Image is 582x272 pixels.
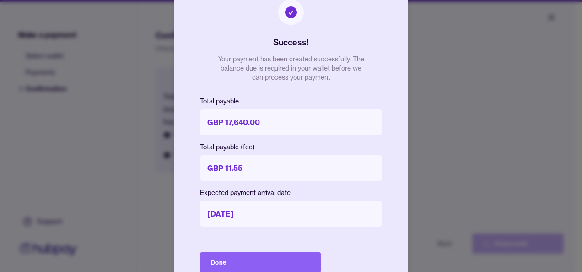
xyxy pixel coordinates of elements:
p: GBP 11.55 [200,155,382,181]
p: Total payable (fee) [200,142,382,152]
p: Your payment has been created successfully. The balance due is required in your wallet before we ... [218,54,364,82]
p: [DATE] [200,201,382,227]
p: Total payable [200,97,382,106]
p: Expected payment arrival date [200,188,382,197]
h2: Success! [273,36,309,49]
p: GBP 17,640.00 [200,109,382,135]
